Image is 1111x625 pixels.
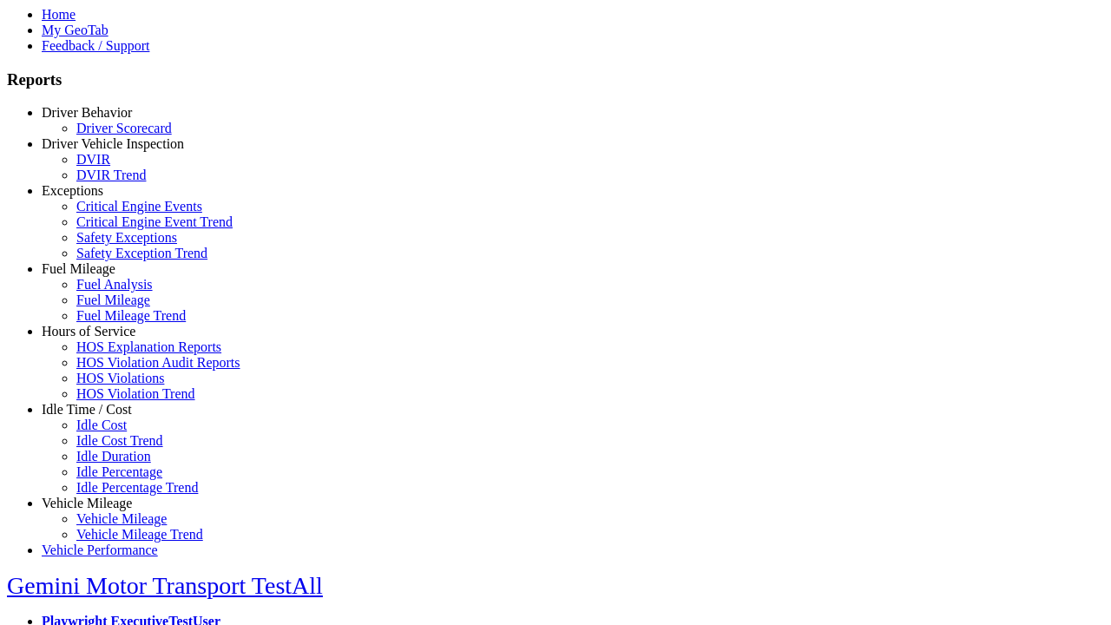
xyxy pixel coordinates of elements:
a: Exceptions [42,183,103,198]
a: Vehicle Performance [42,543,158,557]
a: HOS Violation Trend [76,386,195,401]
a: Critical Engine Events [76,199,202,214]
a: Driver Vehicle Inspection [42,136,184,151]
a: Driver Scorecard [76,121,172,135]
a: Fuel Mileage Trend [76,308,186,323]
a: Idle Time / Cost [42,402,132,417]
a: Vehicle Mileage [42,496,132,510]
a: Fuel Mileage [76,293,150,307]
a: Hours of Service [42,324,135,339]
a: My GeoTab [42,23,108,37]
a: Safety Exception Trend [76,246,207,260]
a: Idle Cost [76,418,127,432]
a: Safety Exceptions [76,230,177,245]
h3: Reports [7,70,1104,89]
a: Feedback / Support [42,38,149,53]
a: Fuel Analysis [76,277,153,292]
a: Home [42,7,76,22]
a: Idle Duration [76,449,151,464]
a: DVIR Trend [76,168,146,182]
a: Vehicle Mileage [76,511,167,526]
a: Idle Percentage [76,464,162,479]
a: HOS Violation Audit Reports [76,355,240,370]
a: Vehicle Mileage Trend [76,527,203,542]
a: HOS Violations [76,371,164,385]
a: DVIR [76,152,110,167]
a: HOS Explanation Reports [76,339,221,354]
a: Idle Percentage Trend [76,480,198,495]
a: Driver Behavior [42,105,132,120]
a: Fuel Mileage [42,261,115,276]
a: Idle Cost Trend [76,433,163,448]
a: Critical Engine Event Trend [76,214,233,229]
a: Gemini Motor Transport TestAll [7,572,323,599]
